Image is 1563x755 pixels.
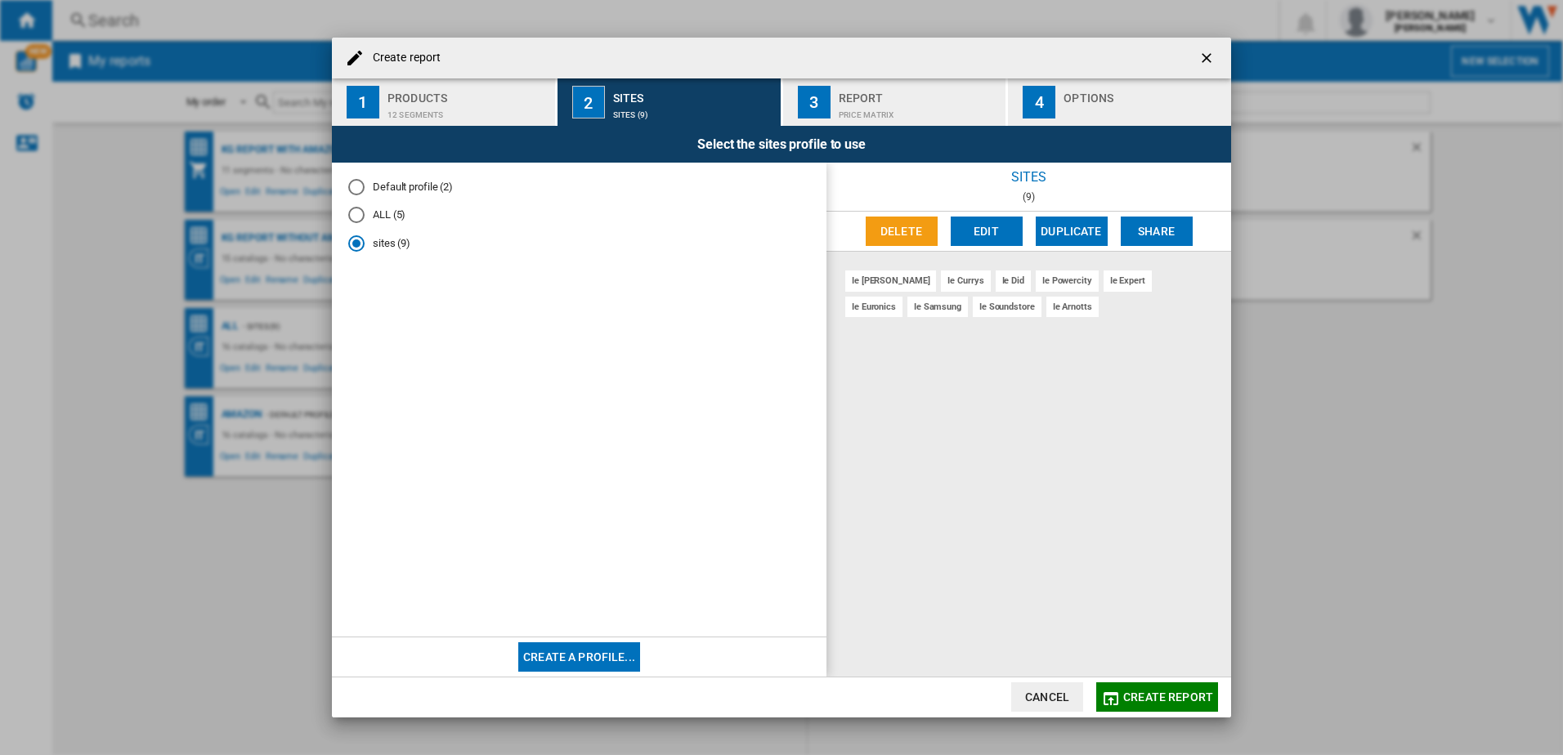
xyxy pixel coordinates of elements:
div: 2 [572,86,605,118]
md-radio-button: ALL (5) [348,208,810,223]
div: ie arnotts [1046,297,1099,317]
div: 3 [798,86,831,118]
button: 4 Options [1008,78,1231,126]
div: Select the sites profile to use [332,126,1231,163]
button: 3 Report Price Matrix [783,78,1008,126]
div: Price Matrix [839,102,1000,119]
div: sites (9) [613,102,774,119]
button: getI18NText('BUTTONS.CLOSE_DIALOG') [1192,42,1225,74]
div: ie did [996,270,1031,291]
button: Share [1121,217,1193,246]
div: Options [1064,85,1225,102]
div: Products [387,85,549,102]
button: Duplicate [1036,217,1108,246]
md-radio-button: Default profile (2) [348,179,810,194]
button: Create a profile... [518,642,640,672]
button: 1 Products 12 segments [332,78,557,126]
div: ie euronics [845,297,902,317]
div: ie powercity [1036,270,1099,291]
div: ie expert [1104,270,1152,291]
button: Delete [866,217,938,246]
div: sites [826,163,1231,191]
button: Edit [951,217,1023,246]
div: 12 segments [387,102,549,119]
md-radio-button: sites (9) [348,236,810,252]
div: ie samsung [907,297,968,317]
div: ie [PERSON_NAME] [845,270,936,291]
div: ie soundstore [973,297,1041,317]
div: 1 [347,86,379,118]
button: 2 Sites sites (9) [558,78,782,126]
ng-md-icon: getI18NText('BUTTONS.CLOSE_DIALOG') [1198,50,1218,69]
button: Cancel [1011,682,1083,712]
div: (9) [826,191,1231,203]
div: Report [839,85,1000,102]
h4: Create report [365,50,441,66]
div: ie currys [941,270,990,291]
div: 4 [1023,86,1055,118]
span: Create report [1123,690,1213,704]
button: Create report [1096,682,1218,712]
div: Sites [613,85,774,102]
